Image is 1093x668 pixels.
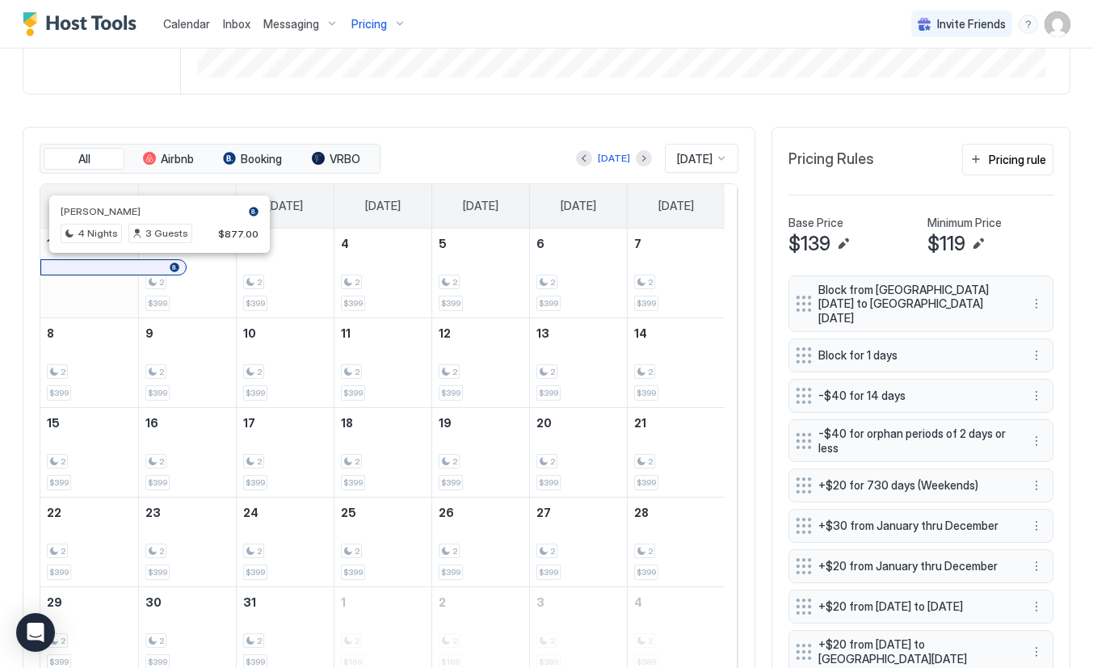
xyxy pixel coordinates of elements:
span: $399 [246,567,265,578]
a: Thursday [447,184,515,228]
td: March 18, 2026 [334,407,431,497]
span: 2 [355,277,359,288]
button: More options [1027,476,1046,495]
span: Base Price [788,216,843,230]
span: 18 [341,416,353,430]
span: $399 [637,388,656,398]
span: 16 [145,416,158,430]
span: 2 [355,456,359,467]
span: 23 [145,506,161,519]
span: 2 [61,636,65,646]
span: $399 [49,388,69,398]
span: $399 [246,657,265,667]
span: 2 [257,456,262,467]
a: March 12, 2026 [432,318,529,348]
span: 10 [243,326,256,340]
a: Host Tools Logo [23,12,144,36]
button: Booking [212,148,292,170]
div: menu [1027,346,1046,365]
span: 11 [341,326,351,340]
div: menu [1027,557,1046,576]
td: March 21, 2026 [627,407,725,497]
a: March 17, 2026 [237,408,334,438]
span: $399 [148,657,167,667]
span: Inbox [223,17,250,31]
a: Sunday [55,184,123,228]
a: March 5, 2026 [432,229,529,258]
span: $399 [148,388,167,398]
button: More options [1027,557,1046,576]
span: Messaging [263,17,319,32]
td: March 12, 2026 [431,317,529,407]
span: 2 [550,367,555,377]
a: March 21, 2026 [628,408,725,438]
span: $399 [637,298,656,309]
span: 17 [243,416,255,430]
span: 2 [159,456,164,467]
span: [DATE] [561,199,596,213]
div: +$30 from January thru December menu [788,509,1053,543]
span: 26 [439,506,454,519]
td: March 15, 2026 [40,407,138,497]
span: $399 [441,567,460,578]
span: 2 [61,367,65,377]
span: 3 Guests [145,226,188,241]
span: +$20 from January thru December [818,559,1011,573]
td: March 26, 2026 [431,497,529,586]
a: March 16, 2026 [139,408,236,438]
td: March 19, 2026 [431,407,529,497]
div: Pricing rule [989,151,1046,168]
span: 2 [355,367,359,377]
td: March 3, 2026 [236,229,334,318]
div: menu [1027,597,1046,616]
a: March 15, 2026 [40,408,138,438]
div: User profile [1045,11,1070,37]
span: +$20 from [DATE] to [DATE] [818,599,1011,614]
span: 27 [536,506,551,519]
a: March 22, 2026 [40,498,138,527]
span: 31 [243,595,256,609]
span: $399 [49,477,69,488]
span: Airbnb [161,152,194,166]
span: 2 [550,546,555,557]
a: March 6, 2026 [530,229,627,258]
span: 2 [550,277,555,288]
span: $399 [343,298,363,309]
td: March 9, 2026 [138,317,236,407]
td: March 27, 2026 [529,497,627,586]
td: March 28, 2026 [627,497,725,586]
span: $399 [246,298,265,309]
div: menu [1019,15,1038,34]
a: April 4, 2026 [628,587,725,617]
a: Calendar [163,15,210,32]
span: Block from [GEOGRAPHIC_DATA][DATE] to [GEOGRAPHIC_DATA][DATE] [818,283,1011,326]
span: $399 [246,388,265,398]
a: Tuesday [251,184,319,228]
button: More options [1027,642,1046,662]
div: -$40 for orphan periods of 2 days or less menu [788,419,1053,462]
span: +$20 from [DATE] to [GEOGRAPHIC_DATA][DATE] [818,637,1011,666]
a: March 31, 2026 [237,587,334,617]
div: menu [1027,516,1046,536]
button: Airbnb [128,148,208,170]
td: March 2, 2026 [138,229,236,318]
span: $399 [441,388,460,398]
div: +$20 from January thru December menu [788,549,1053,583]
div: menu [1027,386,1046,405]
td: March 24, 2026 [236,497,334,586]
div: [DATE] [598,151,630,166]
span: 2 [550,456,555,467]
span: $119 [927,232,965,256]
td: March 23, 2026 [138,497,236,586]
span: [DATE] [267,199,303,213]
a: March 8, 2026 [40,318,138,348]
span: 4 Nights [78,226,118,241]
a: March 30, 2026 [139,587,236,617]
span: $399 [49,657,69,667]
span: Minimum Price [927,216,1002,230]
span: VRBO [330,152,360,166]
button: Next month [636,150,652,166]
div: menu [1027,642,1046,662]
span: 2 [257,546,262,557]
